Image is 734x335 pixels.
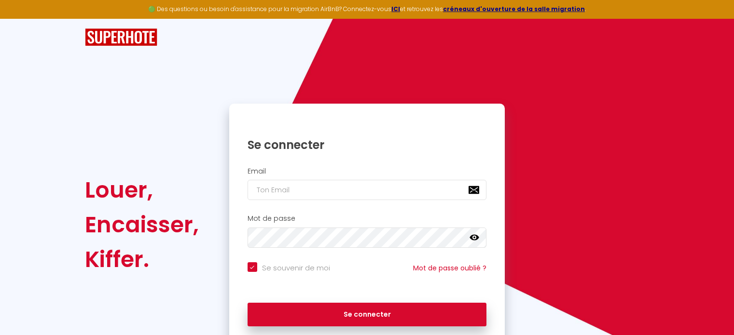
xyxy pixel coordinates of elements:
[391,5,400,13] a: ICI
[248,180,487,200] input: Ton Email
[248,137,487,152] h1: Se connecter
[413,263,486,273] a: Mot de passe oublié ?
[85,173,199,207] div: Louer,
[248,167,487,175] h2: Email
[443,5,585,13] a: créneaux d'ouverture de la salle migration
[248,214,487,223] h2: Mot de passe
[248,303,487,327] button: Se connecter
[85,242,199,277] div: Kiffer.
[85,28,157,46] img: SuperHote logo
[85,207,199,242] div: Encaisser,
